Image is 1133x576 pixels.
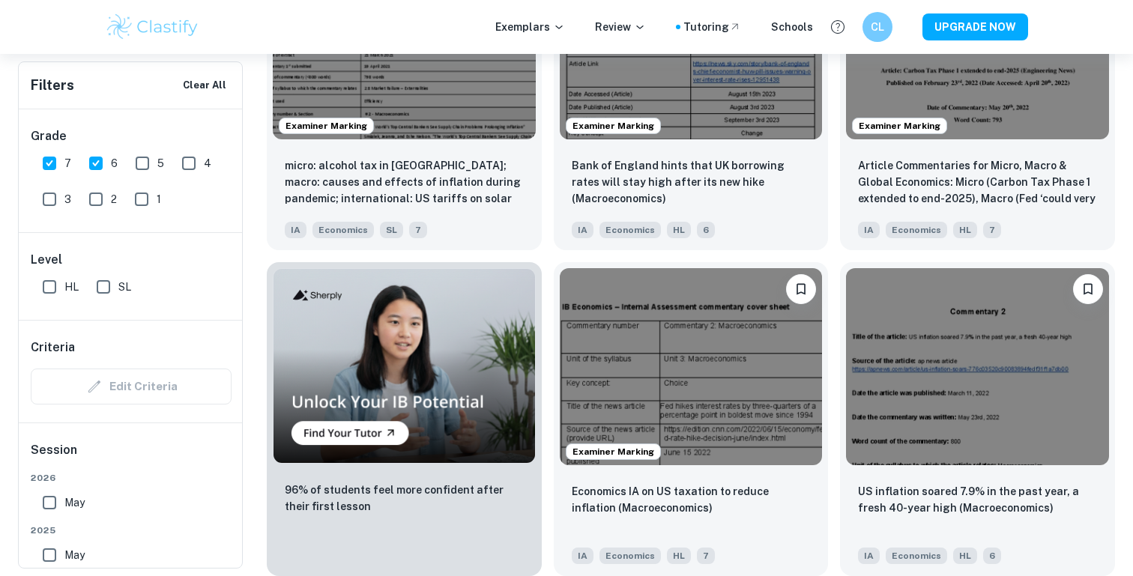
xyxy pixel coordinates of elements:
[840,262,1115,576] a: BookmarkUS inflation soared 7.9% in the past year, a fresh 40-year high (Macroeconomics)IAEconomi...
[31,127,232,145] h6: Grade
[285,222,306,238] span: IA
[862,12,892,42] button: CL
[64,155,71,172] span: 7
[886,548,947,564] span: Economics
[683,19,741,35] a: Tutoring
[64,494,85,511] span: May
[273,268,536,464] img: Thumbnail
[111,191,117,207] span: 2
[409,222,427,238] span: 7
[157,191,161,207] span: 1
[566,445,660,458] span: Examiner Marking
[572,222,593,238] span: IA
[118,279,131,295] span: SL
[572,483,811,516] p: Economics IA on US taxation to reduce inflation (Macroeconomics)
[31,75,74,96] h6: Filters
[846,268,1109,465] img: Economics IA example thumbnail: US inflation soared 7.9% in the past yea
[566,119,660,133] span: Examiner Marking
[667,222,691,238] span: HL
[983,222,1001,238] span: 7
[771,19,813,35] a: Schools
[285,482,524,515] p: 96% of students feel more confident after their first lesson
[312,222,374,238] span: Economics
[64,279,79,295] span: HL
[595,19,646,35] p: Review
[572,548,593,564] span: IA
[280,119,373,133] span: Examiner Marking
[495,19,565,35] p: Exemplars
[667,548,691,564] span: HL
[31,441,232,471] h6: Session
[111,155,118,172] span: 6
[267,262,542,576] a: Thumbnail96% of students feel more confident after their first lesson
[572,157,811,207] p: Bank of England hints that UK borrowing rates will stay high after its new hike (Macroeconomics)
[599,222,661,238] span: Economics
[858,548,880,564] span: IA
[105,12,200,42] img: Clastify logo
[953,222,977,238] span: HL
[858,222,880,238] span: IA
[64,547,85,563] span: May
[380,222,403,238] span: SL
[825,14,850,40] button: Help and Feedback
[31,471,232,485] span: 2026
[285,157,524,208] p: micro: alcohol tax in UK; macro: causes and effects of inflation during pandemic; international: ...
[858,483,1097,516] p: US inflation soared 7.9% in the past year, a fresh 40-year high (Macroeconomics)
[858,157,1097,208] p: Article Commentaries for Micro, Macro & Global Economics: Micro (Carbon Tax Phase 1 extended to e...
[983,548,1001,564] span: 6
[886,222,947,238] span: Economics
[697,222,715,238] span: 6
[786,274,816,304] button: Bookmark
[599,548,661,564] span: Economics
[697,548,715,564] span: 7
[157,155,164,172] span: 5
[31,339,75,357] h6: Criteria
[1073,274,1103,304] button: Bookmark
[554,262,829,576] a: Examiner MarkingBookmarkEconomics IA on US taxation to reduce inflation (Macroeconomics) IAEconom...
[31,251,232,269] h6: Level
[869,19,886,35] h6: CL
[204,155,211,172] span: 4
[64,191,71,207] span: 3
[953,548,977,564] span: HL
[560,268,823,465] img: Economics IA example thumbnail: Economics IA on US taxation to reduce in
[179,74,230,97] button: Clear All
[31,369,232,404] div: Criteria filters are unavailable when searching by topic
[31,524,232,537] span: 2025
[922,13,1028,40] button: UPGRADE NOW
[853,119,946,133] span: Examiner Marking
